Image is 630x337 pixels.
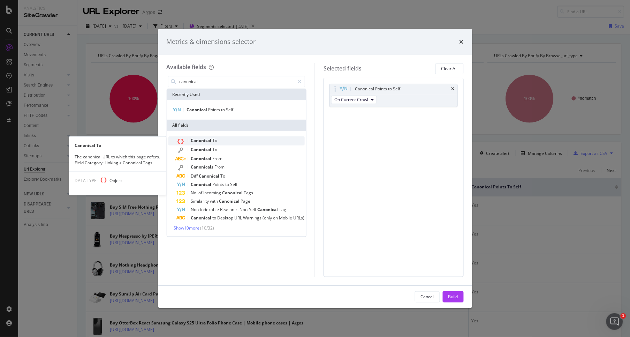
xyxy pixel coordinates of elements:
span: Non-Indexable [191,207,220,212]
span: to [213,215,218,221]
button: Clear All [435,63,464,74]
span: No. [191,190,199,196]
div: All fields [167,120,306,131]
span: Self [226,107,234,113]
span: To [221,173,226,179]
span: Points [213,181,226,187]
span: Self [230,181,238,187]
span: From [213,156,223,162]
span: Canonical [219,198,241,204]
span: Similarity [191,198,210,204]
span: Mobile [279,215,294,221]
div: modal [158,29,472,308]
span: Points [208,107,221,113]
div: Recently Used [167,89,306,100]
div: Canonical To [69,142,166,148]
span: Diff [191,173,199,179]
span: Canonical [258,207,279,212]
div: Build [448,294,458,300]
span: 1 [621,313,626,319]
span: Canonical [199,173,221,179]
span: On Current Crawl [334,97,368,103]
div: Cancel [421,294,434,300]
span: of [199,190,204,196]
span: to [221,107,226,113]
span: To [213,137,218,143]
span: with [210,198,219,204]
div: Canonical Points to Self [355,85,400,92]
iframe: Intercom live chat [606,313,623,330]
span: Reason [220,207,236,212]
div: times [460,37,464,46]
span: To [213,147,218,152]
span: Canonical [191,156,213,162]
span: Tags [244,190,253,196]
span: on [273,215,279,221]
span: ( 10 / 32 ) [200,225,214,231]
div: The canonical URL to which this page refers. Field Category: Linking > Canonical Tags [69,154,166,166]
span: to [226,181,230,187]
button: Cancel [415,291,440,302]
div: Available fields [167,63,206,71]
span: is [236,207,240,212]
span: Non-Self [240,207,258,212]
span: Page [241,198,251,204]
span: (only [263,215,273,221]
button: Build [443,291,464,302]
span: URLs) [294,215,305,221]
span: URL [235,215,243,221]
div: Metrics & dimensions selector [167,37,256,46]
span: Canonical [191,147,213,152]
button: On Current Crawl [331,96,377,104]
span: Tag [279,207,287,212]
div: Clear All [441,66,458,72]
span: Desktop [218,215,235,221]
span: Incoming [204,190,222,196]
div: times [451,87,455,91]
span: Warnings [243,215,263,221]
div: Canonical Points to SelftimesOn Current Crawl [329,84,458,107]
span: Canonicals [191,164,215,170]
span: Canonical [191,137,213,143]
div: Selected fields [324,65,362,73]
span: Canonical [191,215,213,221]
span: Canonical [187,107,208,113]
span: Canonical [222,190,244,196]
input: Search by field name [179,76,295,87]
span: Show 10 more [174,225,200,231]
span: From [215,164,225,170]
span: Canonical [191,181,213,187]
